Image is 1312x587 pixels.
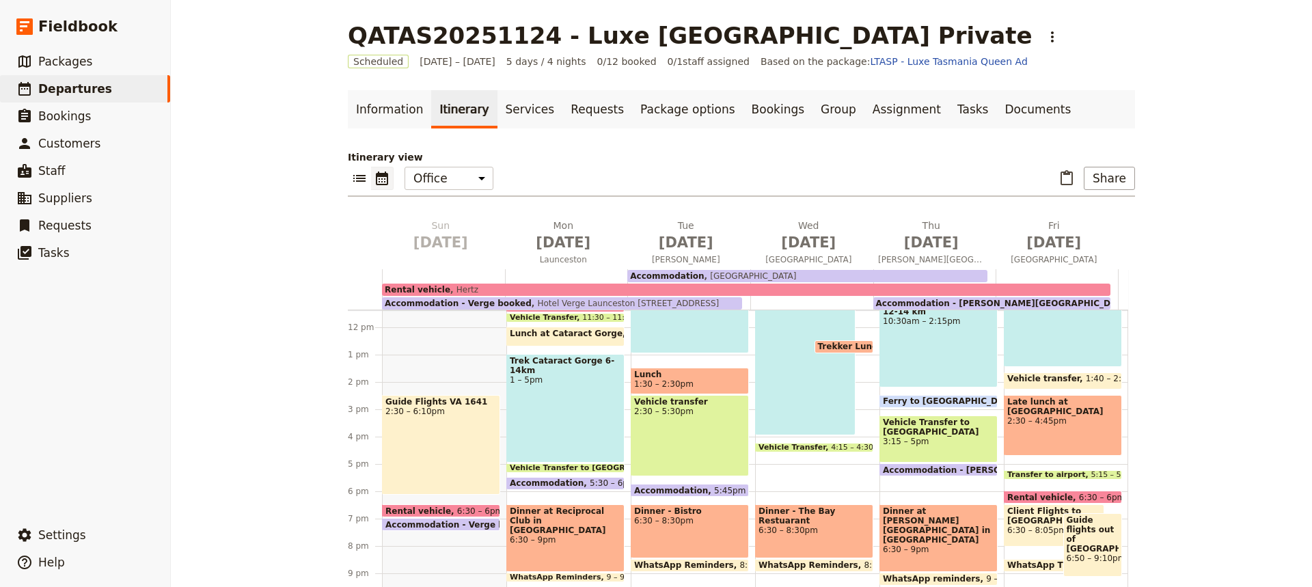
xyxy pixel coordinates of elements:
[510,219,617,253] h2: Mon
[562,90,632,128] a: Requests
[761,55,1028,68] span: Based on the package:
[506,313,625,323] div: Vehicle Transfer11:30 – 11:45am
[506,354,625,463] div: Trek Cataract Gorge 6-14km1 – 5pm
[879,463,998,476] div: Accommodation - [PERSON_NAME][GEOGRAPHIC_DATA]
[1007,560,1111,570] span: WhatsApp Thank You
[38,164,66,178] span: Staff
[506,55,586,68] span: 5 days / 4 nights
[38,137,100,150] span: Customers
[714,486,787,495] span: 5:45pm – 6:45am
[883,437,994,446] span: 3:15 – 5pm
[382,284,1110,296] div: Rental vehicleHertz
[371,167,394,190] button: Calendar view
[1007,471,1091,479] span: Transfer to airport
[510,356,621,375] span: Trek Cataract Gorge 6-14km
[1007,397,1119,416] span: Late lunch at [GEOGRAPHIC_DATA]
[348,431,382,442] div: 4 pm
[743,90,812,128] a: Bookings
[986,574,1033,584] span: 9 – 9:30pm
[597,55,657,68] span: 0/12 booked
[532,299,719,308] span: Hotel Verge Launceston [STREET_ADDRESS]
[1004,559,1104,572] div: WhatsApp Thank You
[385,299,532,308] span: Accommodation - Verge booked
[755,245,856,435] div: Trek Wine Glass Bay 12-14kms9am – 4pm
[510,464,685,472] span: Vehicle Transfer to [GEOGRAPHIC_DATA]
[879,395,998,408] div: Ferry to [GEOGRAPHIC_DATA]
[348,22,1033,49] h1: QATAS20251124 - Luxe [GEOGRAPHIC_DATA] Private
[582,314,646,322] span: 11:30 – 11:45am
[668,55,750,68] span: 0 / 1 staff assigned
[1004,504,1104,547] div: Client Flights to [GEOGRAPHIC_DATA]6:30 – 8:05pm
[883,574,986,584] span: WhatsApp reminders
[633,232,739,253] span: [DATE]
[1084,167,1135,190] button: Share
[385,285,450,295] span: Rental vehicle
[510,535,621,545] span: 6:30 – 9pm
[630,271,704,281] span: Accommodation
[755,504,873,558] div: Dinner - The Bay Restuarant6:30 – 8:30pm
[879,415,998,463] div: Vehicle Transfer to [GEOGRAPHIC_DATA]3:15 – 5pm
[818,342,889,351] span: Trekker Lunch
[755,443,873,452] div: Vehicle Transfer4:15 – 4:30pm
[382,297,742,310] div: Accommodation - Verge bookedHotel Verge Launceston [STREET_ADDRESS]
[506,327,625,346] div: Lunch at Cataract Gorge
[755,559,873,572] div: WhatsApp Reminders8:30 – 9pm
[348,568,382,579] div: 9 pm
[348,150,1135,164] p: Itinerary view
[631,504,749,558] div: Dinner - Bistro6:30 – 8:30pm
[631,484,749,497] div: Accommodation5:45pm – 6:45am
[758,443,831,452] span: Vehicle Transfer
[883,418,994,437] span: Vehicle Transfer to [GEOGRAPHIC_DATA]
[348,459,382,469] div: 5 pm
[1004,491,1122,504] div: Rental vehicle6:30 – 6pm
[627,254,745,265] span: [PERSON_NAME]
[348,322,382,333] div: 12 pm
[348,167,371,190] button: List view
[387,219,494,253] h2: Sun
[873,219,996,269] button: Thu [DATE][PERSON_NAME][GEOGRAPHIC_DATA]
[756,219,862,253] h2: Wed
[634,516,746,525] span: 6:30 – 8:30pm
[883,465,1145,474] span: Accommodation - [PERSON_NAME][GEOGRAPHIC_DATA]
[1007,506,1101,525] span: Client Flights to [GEOGRAPHIC_DATA]
[38,82,112,96] span: Departures
[510,232,617,253] span: [DATE]
[382,219,505,258] button: Sun [DATE]
[883,545,994,554] span: 6:30 – 9pm
[457,506,504,515] span: 6:30 – 6pm
[348,541,382,551] div: 8 pm
[506,573,625,582] div: WhatsApp Reminders9 – 9:15pm
[505,219,628,269] button: Mon [DATE]Launceston
[879,286,998,387] div: Trek [PERSON_NAME][GEOGRAPHIC_DATA] 12-14 km10:30am – 2:15pm
[348,55,409,68] span: Scheduled
[348,404,382,415] div: 3 pm
[497,90,563,128] a: Services
[634,370,746,379] span: Lunch
[510,478,590,488] span: Accommodation
[949,90,997,128] a: Tasks
[385,520,538,529] span: Accommodation - Verge booked
[864,90,949,128] a: Assignment
[883,316,994,326] span: 10:30am – 2:15pm
[633,219,739,253] h2: Tue
[382,395,500,495] div: Guide Flights VA 16412:30 – 6:10pm
[382,518,500,531] div: Accommodation - Verge booked
[1067,515,1119,554] span: Guide flights out of [GEOGRAPHIC_DATA]
[879,573,998,586] div: WhatsApp reminders9 – 9:30pm
[506,477,625,490] div: Accommodation5:30 – 6pm
[634,560,739,570] span: WhatsApp Reminders
[883,396,1024,406] span: Ferry to [GEOGRAPHIC_DATA]
[996,219,1119,269] button: Fri [DATE][GEOGRAPHIC_DATA]
[705,271,797,281] span: [GEOGRAPHIC_DATA]
[873,254,990,265] span: [PERSON_NAME][GEOGRAPHIC_DATA]
[38,191,92,205] span: Suppliers
[387,232,494,253] span: [DATE]
[631,368,749,394] div: Lunch1:30 – 2:30pm
[38,55,92,68] span: Packages
[1086,374,1145,388] span: 1:40 – 2:20pm
[1004,395,1122,456] div: Late lunch at [GEOGRAPHIC_DATA]2:30 – 4:45pm
[1067,554,1119,563] span: 6:50 – 9:10pm
[1041,25,1064,49] button: Actions
[1007,416,1119,426] span: 2:30 – 4:45pm
[38,219,92,232] span: Requests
